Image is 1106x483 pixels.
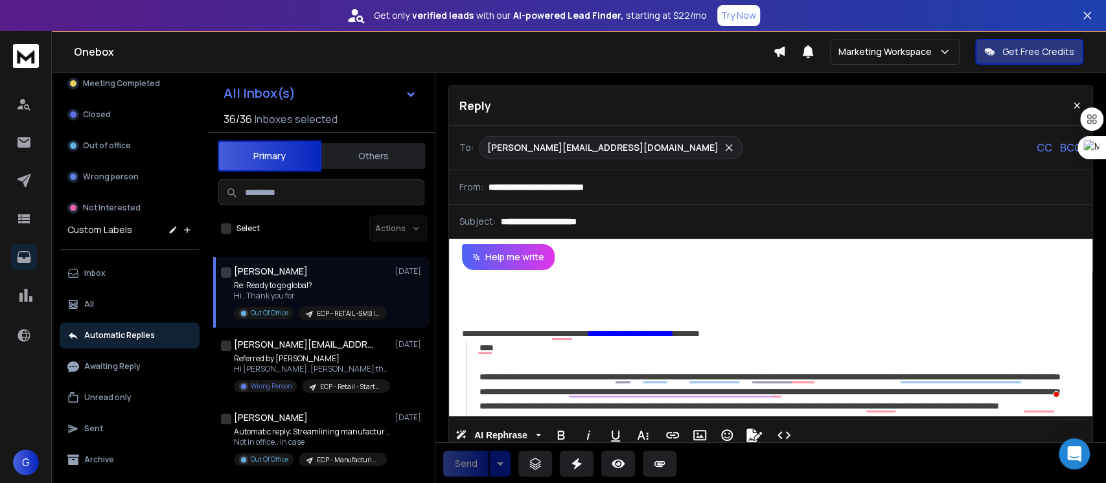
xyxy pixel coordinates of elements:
p: From: [459,181,483,194]
p: Hi , Thank you for [234,291,387,301]
h1: [PERSON_NAME][EMAIL_ADDRESS][DOMAIN_NAME] [234,338,376,351]
button: Inbox [60,260,200,286]
button: G [13,449,39,475]
h1: [PERSON_NAME] [234,265,308,278]
button: Out of office [60,133,200,159]
button: Bold (Ctrl+B) [549,422,573,448]
button: Others [321,142,425,170]
p: [DATE] [395,339,424,350]
p: Automatic reply: Streamlining manufacturing workflows [234,427,389,437]
button: Code View [772,422,796,448]
p: Not Interested [83,203,141,213]
p: Reply [459,96,491,115]
p: Re: Ready to go global? [234,280,387,291]
p: [DATE] [395,412,424,423]
p: BCC [1060,140,1082,155]
p: Archive [84,455,114,465]
span: AI Rephrase [472,430,530,441]
h3: Inboxes selected [255,111,338,127]
button: Get Free Credits [975,39,1083,65]
p: Sent [84,423,103,434]
p: To: [459,141,474,154]
button: Underline (Ctrl+U) [603,422,628,448]
p: Out Of Office [251,455,288,464]
img: logo [13,44,39,68]
p: Out Of Office [251,308,288,318]
p: Get only with our starting at $22/mo [374,9,707,22]
p: Awaiting Reply [84,361,141,372]
button: Wrong person [60,164,200,190]
p: Get Free Credits [1002,45,1074,58]
p: Marketing Workspace [838,45,937,58]
p: [DATE] [395,266,424,276]
button: Closed [60,102,200,128]
p: Unread only [84,392,132,403]
p: Inbox [84,268,106,278]
h1: [PERSON_NAME] [234,411,308,424]
label: Select [236,223,260,234]
p: Wrong person [83,172,139,182]
p: CC [1037,140,1052,155]
h1: All Inbox(s) [224,87,295,100]
h3: Custom Labels [67,223,132,236]
button: Archive [60,447,200,473]
p: Automatic Replies [84,330,155,341]
button: All Inbox(s) [213,80,427,106]
p: Subject: [459,215,496,228]
button: Try Now [717,5,760,26]
button: Insert Image (Ctrl+P) [687,422,712,448]
button: Automatic Replies [60,322,200,348]
p: Out of office [83,140,131,151]
button: Primary [218,140,321,172]
button: Signature [742,422,766,448]
strong: AI-powered Lead Finder, [513,9,623,22]
button: Unread only [60,385,200,410]
p: Closed [83,109,111,120]
p: ECP - RETAIL -SMB | Heather - Business [317,309,379,319]
h1: Onebox [74,44,773,60]
button: Meeting Completed [60,71,200,96]
span: 36 / 36 [224,111,252,127]
p: Not in office.. in case [234,437,389,447]
button: Help me write [462,244,555,270]
p: All [84,299,94,309]
p: ECP - Retail - Startup | [PERSON_NAME] [320,382,382,392]
div: To enrich screen reader interactions, please activate Accessibility in Grammarly extension settings [449,270,1092,416]
button: Insert Link (Ctrl+K) [660,422,685,448]
p: [PERSON_NAME][EMAIL_ADDRESS][DOMAIN_NAME] [487,141,719,154]
button: Awaiting Reply [60,354,200,379]
p: Hi [PERSON_NAME], [PERSON_NAME] thought it would [234,364,389,374]
p: Meeting Completed [83,78,160,89]
div: Open Intercom Messenger [1059,438,1090,469]
button: More Text [630,422,655,448]
button: All [60,291,200,317]
button: AI Rephrase [453,422,544,448]
p: Referred by [PERSON_NAME] [234,354,389,364]
button: Italic (Ctrl+I) [576,422,601,448]
button: Not Interested [60,195,200,221]
p: ECP - Manufacturing - Enterprise | [PERSON_NAME] [317,455,379,465]
button: Emoticons [715,422,739,448]
p: Try Now [721,9,756,22]
strong: verified leads [412,9,474,22]
button: Sent [60,416,200,442]
p: Wrong Person [251,381,292,391]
